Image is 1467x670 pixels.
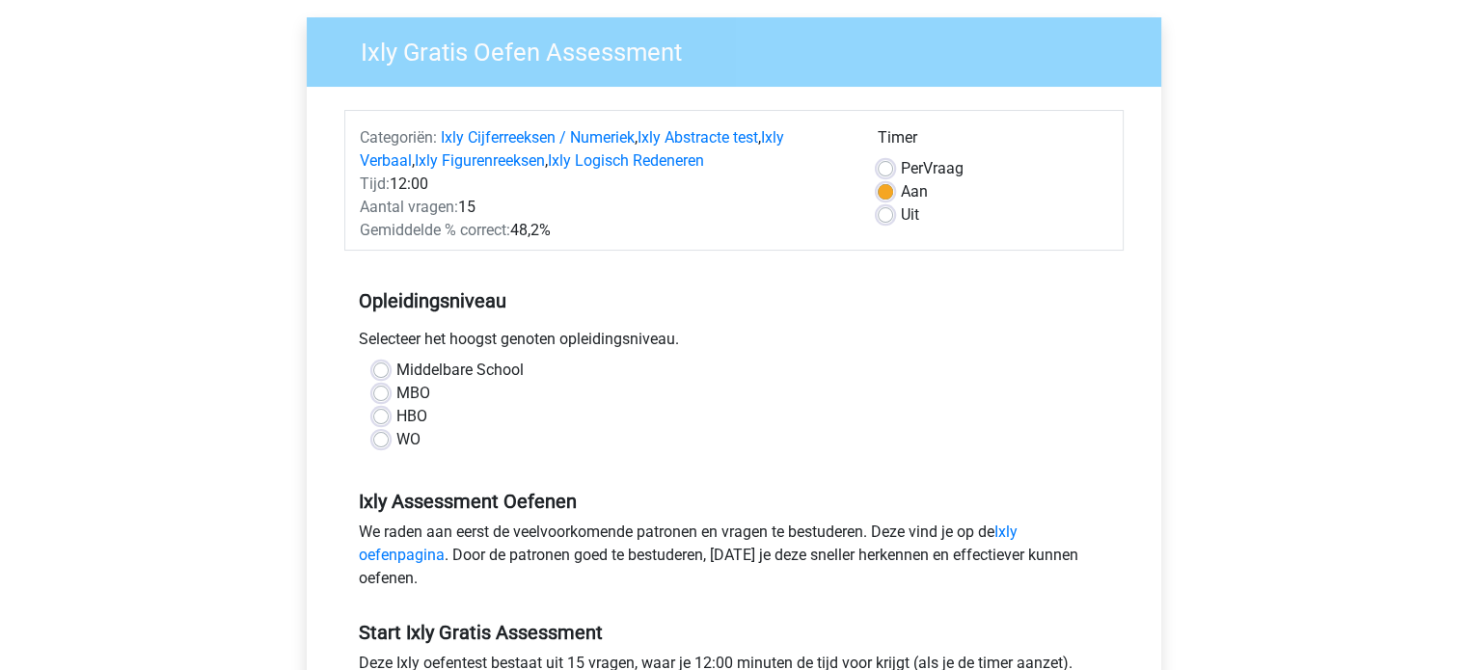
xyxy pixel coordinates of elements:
label: MBO [396,382,430,405]
h3: Ixly Gratis Oefen Assessment [338,30,1147,67]
span: Per [901,159,923,177]
a: Ixly Cijferreeksen / Numeriek [441,128,635,147]
span: Categoriën: [360,128,437,147]
h5: Ixly Assessment Oefenen [359,490,1109,513]
a: Ixly Logisch Redeneren [548,151,704,170]
a: Ixly Abstracte test [638,128,758,147]
label: Vraag [901,157,964,180]
div: Timer [878,126,1108,157]
h5: Opleidingsniveau [359,281,1109,320]
label: Middelbare School [396,359,524,382]
label: Uit [901,203,919,227]
a: Ixly Figurenreeksen [415,151,545,170]
div: 15 [345,196,863,219]
span: Gemiddelde % correct: [360,221,510,239]
label: HBO [396,405,427,428]
label: Aan [901,180,928,203]
span: Tijd: [360,174,390,193]
span: Aantal vragen: [360,198,458,216]
div: , , , , [345,126,863,173]
div: Selecteer het hoogst genoten opleidingsniveau. [344,328,1124,359]
div: 12:00 [345,173,863,196]
h5: Start Ixly Gratis Assessment [359,621,1109,644]
label: WO [396,428,421,451]
div: 48,2% [345,219,863,242]
div: We raden aan eerst de veelvoorkomende patronen en vragen te bestuderen. Deze vind je op de . Door... [344,521,1124,598]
